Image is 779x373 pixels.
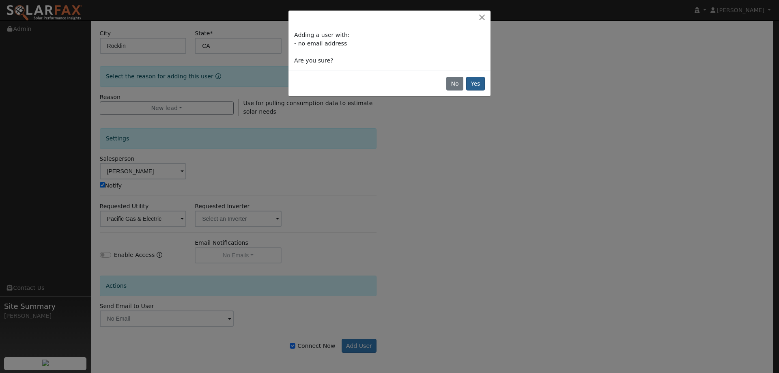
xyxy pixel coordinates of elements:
span: - no email address [294,40,347,47]
span: Are you sure? [294,57,333,64]
button: Close [476,13,488,22]
button: Yes [466,77,485,91]
span: Adding a user with: [294,32,349,38]
button: No [446,77,463,91]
